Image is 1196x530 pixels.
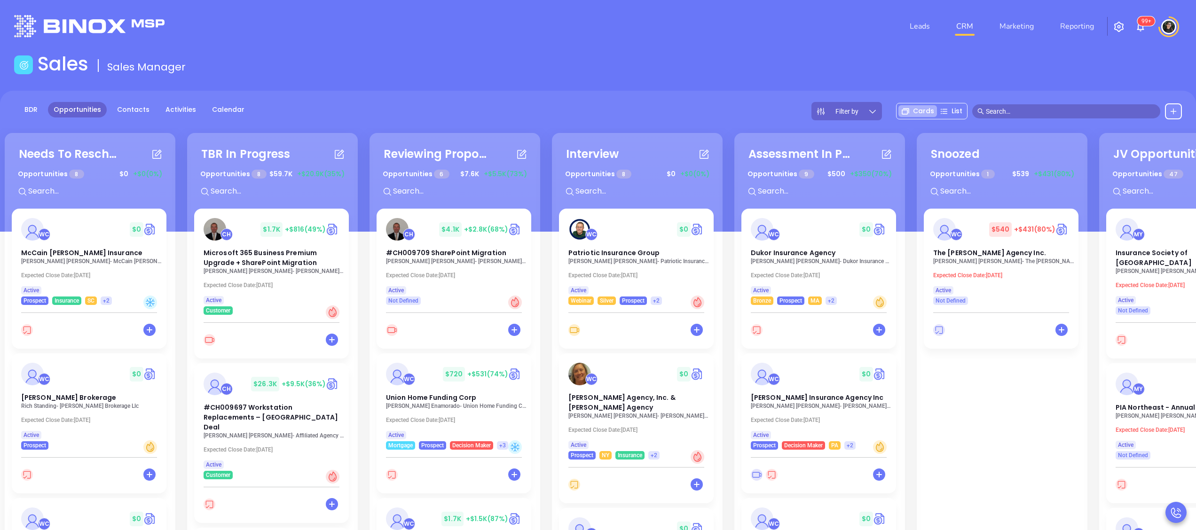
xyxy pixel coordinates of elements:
img: Quote [508,222,522,236]
div: Needs To RescheduleOpportunities 8$0+$0(0%) [12,140,168,209]
span: Gordon W. Pratt Agency, Inc. & I.B. Hunt Agency [568,393,676,412]
span: Active [936,285,951,296]
p: Bridget E McKillip - Gordon W. Pratt Agency, Inc. & I.B. Hunt Agency [568,413,709,419]
span: Prospect [571,450,593,460]
span: 6 [434,170,449,179]
a: profileWalter Contreras$0Circle dollar[PERSON_NAME] Insurance Agency Inc[PERSON_NAME] [PERSON_NAM... [741,353,896,450]
span: $ 0 [859,367,873,382]
span: Customer [206,470,230,480]
p: Expected Close Date: [DATE] [204,282,345,288]
p: Allan Kaplan - Kaplan Insurance [386,258,527,265]
span: $ 1.7K [260,222,283,237]
input: Search… [986,106,1155,117]
div: Cold [143,296,157,309]
p: Expected Close Date: [DATE] [933,272,1074,279]
div: Hot [691,450,704,464]
span: 8 [69,170,84,179]
img: Gordon W. Pratt Agency, Inc. & I.B. Hunt Agency [568,363,591,385]
div: Walter Contreras [585,373,598,385]
div: Needs To Reschedule [19,146,122,163]
img: Chadwick Brokerage [21,363,44,385]
span: 9 [799,170,814,179]
p: Opportunities [930,165,995,183]
span: +3 [499,440,506,451]
a: Quote [143,512,157,526]
img: Quote [691,222,704,236]
div: profileWalter Contreras$720+$531(74%)Circle dollarUnion Home Funding Corp[PERSON_NAME] Enamorado-... [377,353,533,498]
span: Insurance Society of Philadelphia [1116,248,1192,267]
div: Reviewing ProposalOpportunities 6$7.6K+$5.5K(73%) [377,140,533,209]
div: profileCarla Humber$1.7K+$816(49%)Circle dollarMicrosoft 365 Business Premium Upgrade + SharePoin... [194,209,351,363]
a: profileCarla Humber$1.7K+$816(49%)Circle dollarMicrosoft 365 Business Premium Upgrade + SharePoin... [194,209,349,315]
a: profileWalter Contreras$0Circle dollarMcCain [PERSON_NAME] Insurance[PERSON_NAME] [PERSON_NAME]- ... [12,209,166,305]
img: Quote [326,377,339,391]
img: Quote [1055,222,1069,236]
img: Dukor Insurance Agency [751,218,773,241]
div: Reviewing Proposal [384,146,487,163]
div: profileWalter Contreras$0Circle dollarDukor Insurance Agency[PERSON_NAME] [PERSON_NAME]- Dukor In... [741,209,898,353]
span: $ 539 [1010,167,1031,181]
span: Active [1118,295,1133,305]
a: profileWalter Contreras$720+$531(74%)Circle dollarUnion Home Funding Corp[PERSON_NAME] Enamorado-... [377,353,531,450]
span: $ 0 [664,167,678,181]
div: Walter Contreras [38,518,50,530]
input: Search... [210,185,351,197]
span: Active [1118,440,1133,450]
span: Filter by [835,108,858,115]
img: Wolfson Keegan Insurance Agency [386,507,409,530]
span: $ 4.1K [439,222,462,237]
span: 1 [981,170,994,179]
img: Quote [873,367,887,381]
span: +$350 (70%) [850,169,892,179]
p: Expected Close Date: [DATE] [568,427,709,433]
div: profileWalter Contreras$0Circle dollarMcCain [PERSON_NAME] Insurance[PERSON_NAME] [PERSON_NAME]- ... [12,209,168,353]
span: $ 0 [130,512,143,526]
a: Quote [326,222,339,236]
span: +2 [847,440,853,451]
span: Active [388,285,404,296]
img: McCain Atkinson Insurance [21,218,44,241]
img: Quote [691,367,704,381]
span: Prospect [753,440,776,451]
a: Reporting [1056,17,1098,36]
span: PA [831,440,838,451]
span: McCain Atkinson Insurance [21,248,142,257]
span: Not Defined [388,296,418,306]
span: $ 26.3K [251,377,279,391]
img: iconSetting [1113,21,1125,32]
img: Quote [508,367,522,381]
p: Opportunities [747,165,814,183]
span: Customer [206,305,230,316]
span: Not Defined [1118,450,1148,460]
img: Quote [143,367,157,381]
span: $ 0 [130,367,143,382]
div: profileWalter Contreras$540+$431(80%)Circle dollarThe [PERSON_NAME] Agency Inc.[PERSON_NAME] [PER... [924,209,1080,353]
span: Active [24,430,39,440]
span: Active [571,440,586,450]
img: Insurance Society of Philadelphia [1116,218,1138,241]
p: David Atkinson - McCain Atkinson Insurance [21,258,162,265]
p: Allan Kaplan - Kaplan Insurance [204,268,345,274]
sup: 100 [1138,16,1155,26]
p: Steve Straub - Straub Insurance Agency Inc [751,403,892,409]
img: PIA Northeast - Annual Convention [1116,373,1138,395]
a: profileWalter Contreras$0Circle dollar[PERSON_NAME] BrokerageRich Standing- [PERSON_NAME] Brokera... [12,353,166,450]
img: logo [14,15,165,37]
span: The Willis E. Kilborne Agency Inc. [933,248,1046,257]
div: Walter Contreras [768,373,780,385]
span: Union Home Funding Corp [386,393,476,402]
input: Search... [757,185,898,197]
span: Mortgage [388,440,413,451]
img: Quote [873,512,887,526]
span: $ 59.7K [267,167,295,181]
span: +$1.5K (87%) [466,514,508,523]
span: +$0 (0%) [680,169,709,179]
div: Walter Contreras [585,228,598,241]
div: Assessment In ProgressOpportunities 9$500+$350(70%) [741,140,898,209]
img: HBE Group Inc [751,507,773,530]
span: Straub Insurance Agency Inc [751,393,883,402]
span: +2 [103,296,110,306]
